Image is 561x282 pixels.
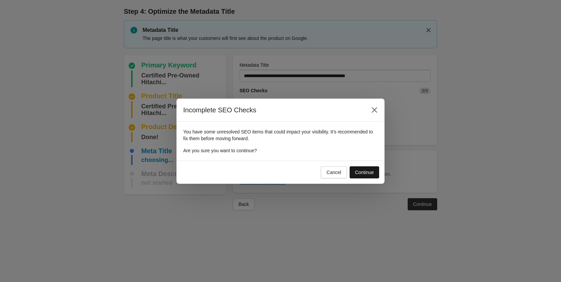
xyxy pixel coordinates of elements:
button: Continue [350,166,379,178]
p: You have some unresolved SEO items that could impact your visibility. It’s recommended to fix the... [183,128,378,142]
button: Cancel [321,166,347,178]
div: Cancel [326,170,341,175]
button: Close [368,104,380,116]
div: Continue [355,170,374,175]
p: Are you sure you want to continue? [183,147,378,154]
h2: Incomplete SEO Checks [183,105,362,115]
